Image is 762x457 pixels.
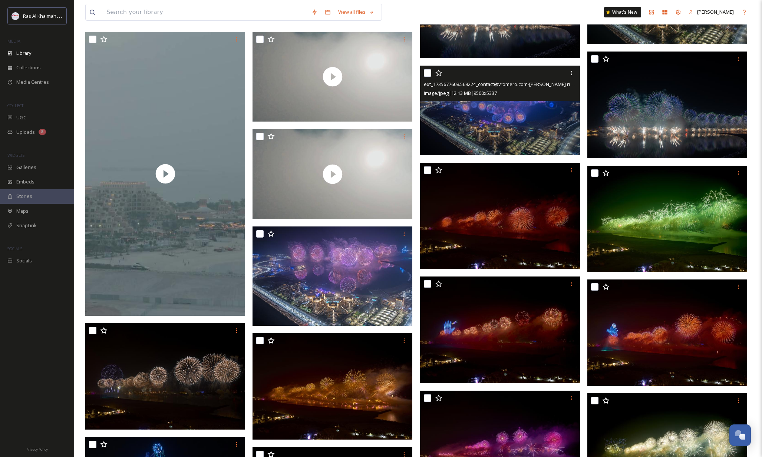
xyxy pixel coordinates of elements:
a: What's New [604,7,641,17]
span: SOCIALS [7,246,22,251]
span: ext_1735677608.569224_contact@vromero.com-[PERSON_NAME] rixos1.jpg [424,80,588,87]
img: ext_1735677421.505164_-RAK NYE 2025 17.jpg [587,165,747,272]
img: ext_1735677421.670531_-RAK NYE 2025 18.jpg [253,333,412,440]
img: RAK NYE 2025 2.jpg [85,323,245,430]
img: thumbnail [253,129,412,219]
span: UGC [16,114,26,121]
img: ext_1735677638.678544_contact@vromero.com-VICTOR ROMERO RIXOS2 copy.jpg [253,226,412,326]
button: Open Chat [729,424,751,446]
a: View all files [334,5,378,19]
span: Socials [16,257,32,264]
span: Uploads [16,129,35,136]
span: Library [16,50,31,57]
a: [PERSON_NAME] [685,5,738,19]
span: [PERSON_NAME] [697,9,734,15]
div: 8 [39,129,46,135]
img: ext_1735677608.569224_contact@vromero.com-victor romero rixos1.jpg [420,66,580,155]
img: ext_1735677420.392433_-RAK NYE 2025 14.jpg [587,279,747,386]
img: Logo_RAKTDA_RGB-01.png [12,12,19,20]
span: COLLECT [7,103,23,108]
input: Search your library [103,4,308,20]
span: Embeds [16,178,34,185]
span: MEDIA [7,38,20,44]
span: Maps [16,208,29,215]
span: image/jpeg | 12.13 MB | 9500 x 5337 [424,90,497,96]
span: WIDGETS [7,152,24,158]
span: Stories [16,193,32,200]
img: thumbnail [253,32,412,122]
img: ext_1735677421.712431_-RAK NYE 2025 16.jpg [420,163,580,269]
span: Collections [16,64,41,71]
span: Galleries [16,164,36,171]
img: ext_1735677420.704088_-RAK NYE 2025 11.jpg [420,276,580,383]
span: Privacy Policy [26,447,48,452]
span: Media Centres [16,79,49,86]
a: Privacy Policy [26,444,48,453]
img: thumbnail [85,32,245,316]
span: Ras Al Khaimah Tourism Development Authority [23,12,128,19]
span: SnapLink [16,222,37,229]
img: ext_1735677526.068269_pikewashere@gmail.com-250101_0003113700_pike_CP7_edit_v1.jpg [587,52,747,158]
